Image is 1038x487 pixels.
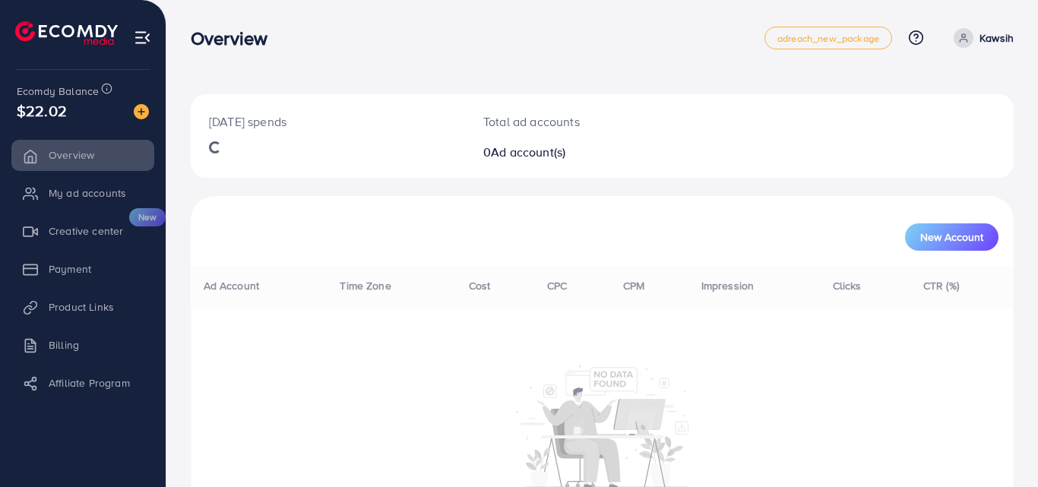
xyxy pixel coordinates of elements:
[777,33,879,43] span: adreach_new_package
[979,29,1014,47] p: Kawsih
[17,100,67,122] span: $22.02
[15,21,118,45] img: logo
[17,84,99,99] span: Ecomdy Balance
[209,112,447,131] p: [DATE] spends
[483,145,653,160] h2: 0
[764,27,892,49] a: adreach_new_package
[905,223,998,251] button: New Account
[491,144,565,160] span: Ad account(s)
[134,104,149,119] img: image
[920,232,983,242] span: New Account
[948,28,1014,48] a: Kawsih
[483,112,653,131] p: Total ad accounts
[134,29,151,46] img: menu
[191,27,280,49] h3: Overview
